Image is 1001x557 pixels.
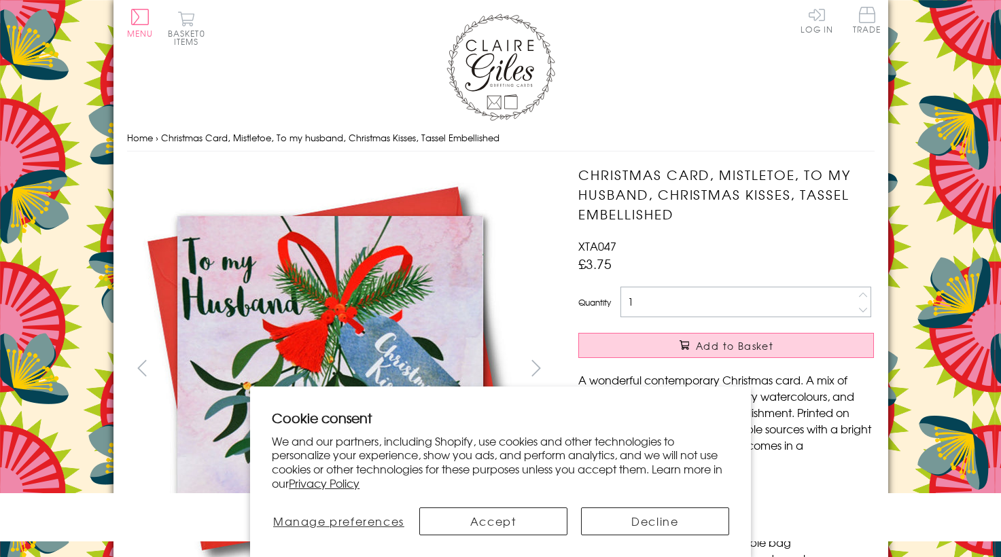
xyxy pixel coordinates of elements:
a: Privacy Policy [289,475,359,491]
button: Manage preferences [272,507,405,535]
h2: Cookie consent [272,408,729,427]
a: Home [127,131,153,144]
span: Christmas Card, Mistletoe, To my husband, Christmas Kisses, Tassel Embellished [161,131,499,144]
a: Trade [853,7,881,36]
span: 0 items [174,27,205,48]
p: We and our partners, including Shopify, use cookies and other technologies to personalize your ex... [272,434,729,490]
a: Log In [801,7,833,33]
span: Menu [127,27,154,39]
span: £3.75 [578,254,612,273]
span: Manage preferences [273,513,404,529]
span: Trade [853,7,881,33]
button: Decline [581,507,729,535]
button: Accept [419,507,567,535]
button: prev [127,353,158,383]
label: Quantity [578,296,611,308]
h1: Christmas Card, Mistletoe, To my husband, Christmas Kisses, Tassel Embellished [578,165,874,223]
nav: breadcrumbs [127,124,875,152]
button: Basket0 items [168,11,205,46]
span: › [156,131,158,144]
span: Add to Basket [696,339,773,353]
span: XTA047 [578,238,616,254]
p: A wonderful contemporary Christmas card. A mix of bright [PERSON_NAME] and pretty watercolours, a... [578,372,874,469]
button: Add to Basket [578,333,874,358]
button: Menu [127,9,154,37]
img: Claire Giles Greetings Cards [446,14,555,121]
button: next [521,353,551,383]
